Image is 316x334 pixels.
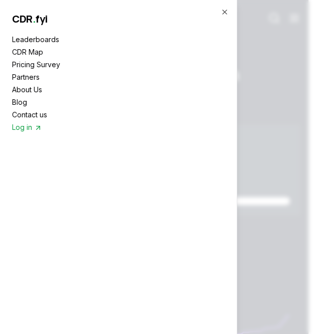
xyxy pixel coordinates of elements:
a: Partners [12,72,225,82]
a: Leaderboards [12,34,225,45]
span: CDR fyi [12,12,48,26]
a: CDR.fyi [12,13,48,25]
a: Pricing Survey [12,59,225,70]
a: Contact us [12,109,225,120]
a: Log in [12,122,225,132]
span: . [33,12,36,26]
a: CDR Map [12,47,225,57]
a: About Us [12,84,225,95]
span: Log in [12,122,42,132]
a: Blog [12,97,225,107]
